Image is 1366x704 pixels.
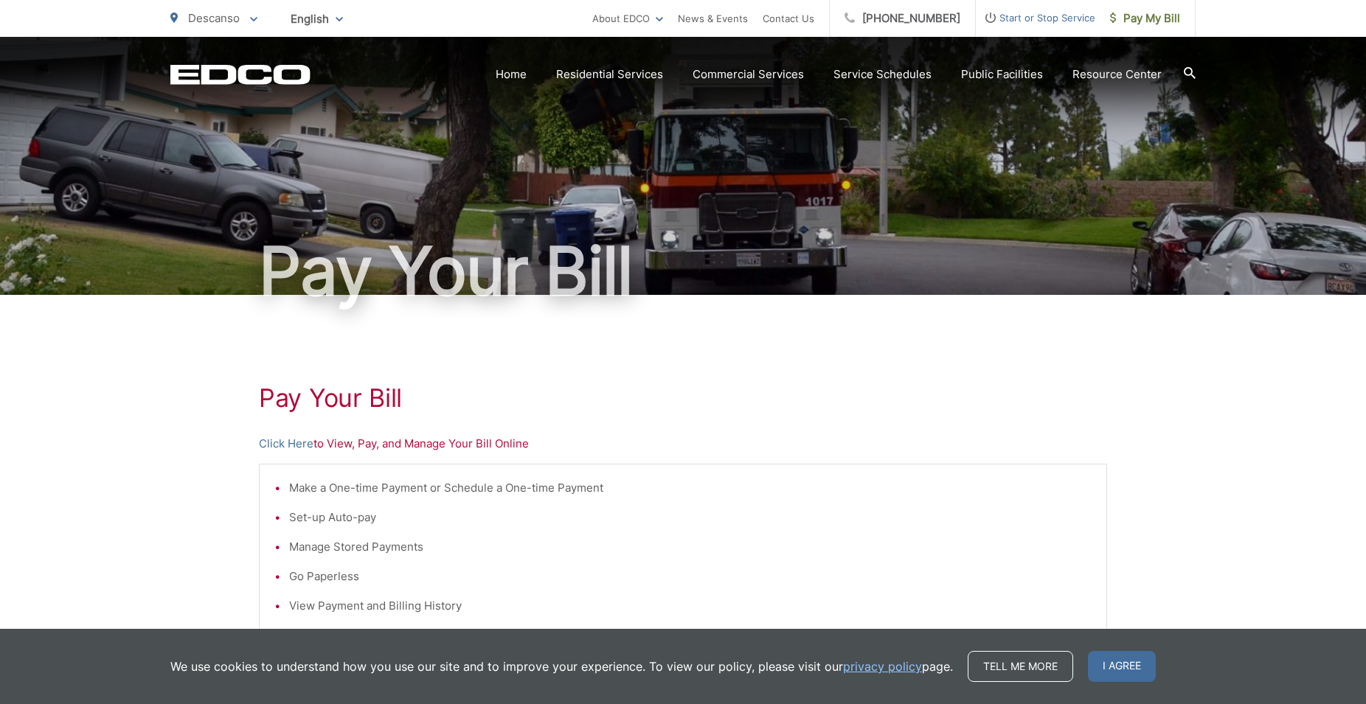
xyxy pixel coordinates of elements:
[289,509,1092,526] li: Set-up Auto-pay
[1110,10,1180,27] span: Pay My Bill
[170,64,311,85] a: EDCD logo. Return to the homepage.
[843,658,922,675] a: privacy policy
[289,568,1092,585] li: Go Paperless
[496,66,527,83] a: Home
[592,10,663,27] a: About EDCO
[170,658,953,675] p: We use cookies to understand how you use our site and to improve your experience. To view our pol...
[1088,651,1156,682] span: I agree
[968,651,1073,682] a: Tell me more
[763,10,814,27] a: Contact Us
[289,479,1092,497] li: Make a One-time Payment or Schedule a One-time Payment
[693,66,804,83] a: Commercial Services
[259,435,313,453] a: Click Here
[289,538,1092,556] li: Manage Stored Payments
[259,435,1107,453] p: to View, Pay, and Manage Your Bill Online
[170,234,1196,308] h1: Pay Your Bill
[678,10,748,27] a: News & Events
[188,11,240,25] span: Descanso
[259,383,1107,413] h1: Pay Your Bill
[556,66,663,83] a: Residential Services
[961,66,1043,83] a: Public Facilities
[833,66,932,83] a: Service Schedules
[280,6,354,32] span: English
[1072,66,1162,83] a: Resource Center
[289,597,1092,615] li: View Payment and Billing History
